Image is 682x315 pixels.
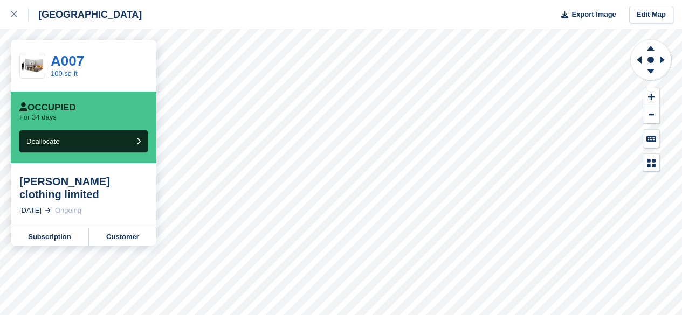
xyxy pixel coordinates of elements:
[45,208,51,213] img: arrow-right-light-icn-cde0832a797a2874e46488d9cf13f60e5c3a73dbe684e267c42b8395dfbc2abf.svg
[89,228,156,246] a: Customer
[643,130,659,148] button: Keyboard Shortcuts
[571,9,616,20] span: Export Image
[19,102,76,113] div: Occupied
[19,130,148,152] button: Deallocate
[643,106,659,124] button: Zoom Out
[19,113,57,122] p: For 34 days
[643,154,659,172] button: Map Legend
[51,69,78,78] a: 100 sq ft
[51,53,84,69] a: A007
[26,137,59,145] span: Deallocate
[19,175,148,201] div: [PERSON_NAME] clothing limited
[643,88,659,106] button: Zoom In
[55,205,81,216] div: Ongoing
[20,57,45,75] img: 100-sqft-unit%20(4).jpg
[29,8,142,21] div: [GEOGRAPHIC_DATA]
[11,228,89,246] a: Subscription
[555,6,616,24] button: Export Image
[629,6,673,24] a: Edit Map
[19,205,42,216] div: [DATE]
